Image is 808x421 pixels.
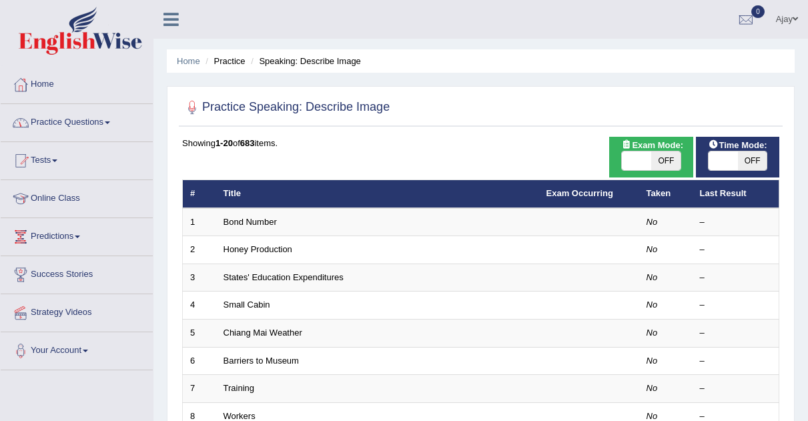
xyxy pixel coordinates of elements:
a: Chiang Mai Weather [224,328,302,338]
em: No [647,411,658,421]
em: No [647,356,658,366]
span: OFF [651,151,681,170]
td: 3 [183,264,216,292]
div: – [700,355,772,368]
div: – [700,382,772,395]
li: Speaking: Describe Image [248,55,361,67]
td: 4 [183,292,216,320]
em: No [647,272,658,282]
a: Success Stories [1,256,153,290]
span: 0 [751,5,765,18]
a: Strategy Videos [1,294,153,328]
a: Home [1,66,153,99]
a: Predictions [1,218,153,252]
em: No [647,328,658,338]
a: Practice Questions [1,104,153,137]
a: Your Account [1,332,153,366]
td: 6 [183,347,216,375]
a: Training [224,383,254,393]
div: – [700,216,772,229]
div: – [700,299,772,312]
b: 1-20 [216,138,233,148]
td: 2 [183,236,216,264]
td: 5 [183,320,216,348]
a: Bond Number [224,217,277,227]
div: Showing of items. [182,137,779,149]
span: Time Mode: [703,138,772,152]
a: Small Cabin [224,300,270,310]
a: Honey Production [224,244,292,254]
b: 683 [240,138,255,148]
th: Taken [639,180,693,208]
span: OFF [738,151,767,170]
a: States' Education Expenditures [224,272,344,282]
a: Home [177,56,200,66]
em: No [647,217,658,227]
div: – [700,327,772,340]
div: – [700,244,772,256]
li: Practice [202,55,245,67]
em: No [647,244,658,254]
span: Exam Mode: [616,138,688,152]
td: 7 [183,375,216,403]
em: No [647,300,658,310]
div: – [700,272,772,284]
th: Last Result [693,180,779,208]
h2: Practice Speaking: Describe Image [182,97,390,117]
a: Tests [1,142,153,175]
a: Exam Occurring [546,188,613,198]
td: 1 [183,208,216,236]
a: Online Class [1,180,153,214]
th: Title [216,180,539,208]
em: No [647,383,658,393]
th: # [183,180,216,208]
div: Show exams occurring in exams [609,137,693,177]
a: Workers [224,411,256,421]
a: Barriers to Museum [224,356,299,366]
